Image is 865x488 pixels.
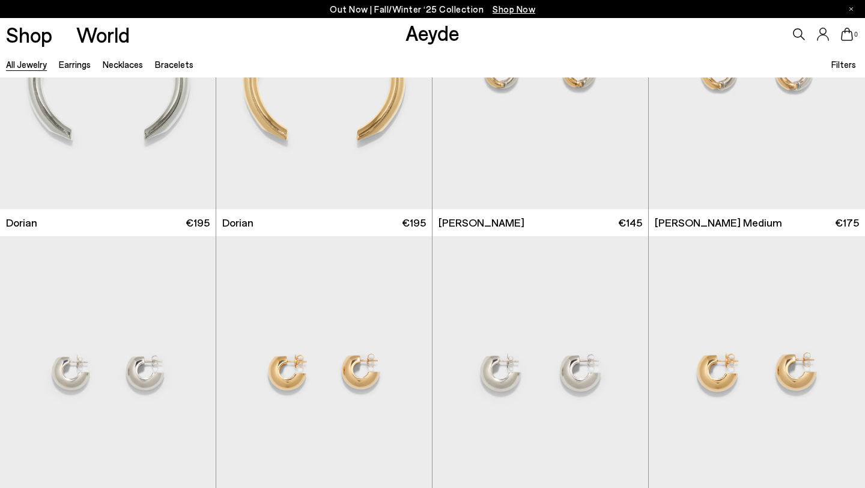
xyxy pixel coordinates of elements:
span: €175 [835,215,859,230]
span: 0 [853,31,859,38]
a: [PERSON_NAME] €145 [432,209,648,236]
span: [PERSON_NAME] [439,215,524,230]
span: Filters [831,59,856,70]
p: Out Now | Fall/Winter ‘25 Collection [330,2,535,17]
span: Navigate to /collections/new-in [493,4,535,14]
a: World [76,24,130,45]
a: All Jewelry [6,59,47,70]
a: Shop [6,24,52,45]
span: €195 [186,215,210,230]
a: Earrings [59,59,91,70]
a: Aeyde [405,20,460,45]
a: Necklaces [103,59,143,70]
span: €195 [402,215,426,230]
span: Dorian [6,215,37,230]
a: 0 [841,28,853,41]
a: Dorian €195 [216,209,432,236]
span: Dorian [222,215,253,230]
a: [PERSON_NAME] Medium €175 [649,209,865,236]
span: [PERSON_NAME] Medium [655,215,782,230]
a: Bracelets [155,59,193,70]
span: €145 [618,215,642,230]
